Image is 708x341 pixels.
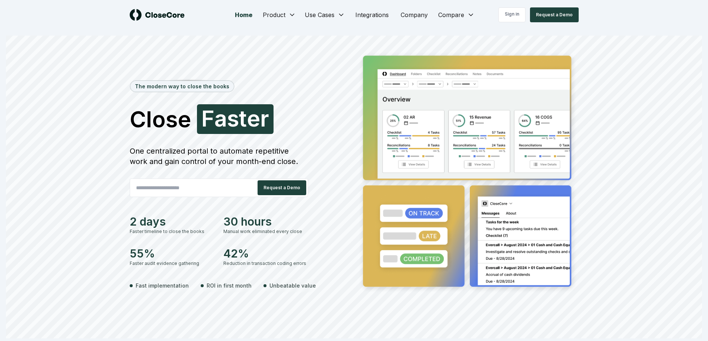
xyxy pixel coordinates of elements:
img: logo [130,9,185,21]
span: t [239,107,247,129]
span: Product [263,10,285,19]
a: Home [229,7,258,22]
button: Request a Demo [258,180,306,195]
div: Faster audit evidence gathering [130,260,214,267]
span: F [201,107,214,129]
span: a [214,107,227,129]
button: Product [258,7,300,22]
div: Reduction in transaction coding errors [223,260,308,267]
a: Integrations [349,7,395,22]
button: Compare [434,7,479,22]
span: Compare [438,10,464,19]
span: r [260,107,269,129]
div: 42% [223,247,308,260]
div: One centralized portal to automate repetitive work and gain control of your month-end close. [130,146,308,167]
img: Jumbotron [357,50,579,295]
div: 2 days [130,215,214,228]
div: Manual work eliminated every close [223,228,308,235]
div: Faster timeline to close the books [130,228,214,235]
span: Unbeatable value [269,282,316,289]
span: e [247,107,260,129]
span: Use Cases [305,10,334,19]
div: 30 hours [223,215,308,228]
div: 55% [130,247,214,260]
span: Close [130,108,191,130]
a: Company [395,7,434,22]
span: ROI in first month [207,282,252,289]
button: Request a Demo [530,7,579,22]
span: s [227,107,239,129]
button: Use Cases [300,7,349,22]
span: Fast implementation [136,282,189,289]
div: The modern way to close the books [130,81,234,92]
a: Sign in [498,7,526,22]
